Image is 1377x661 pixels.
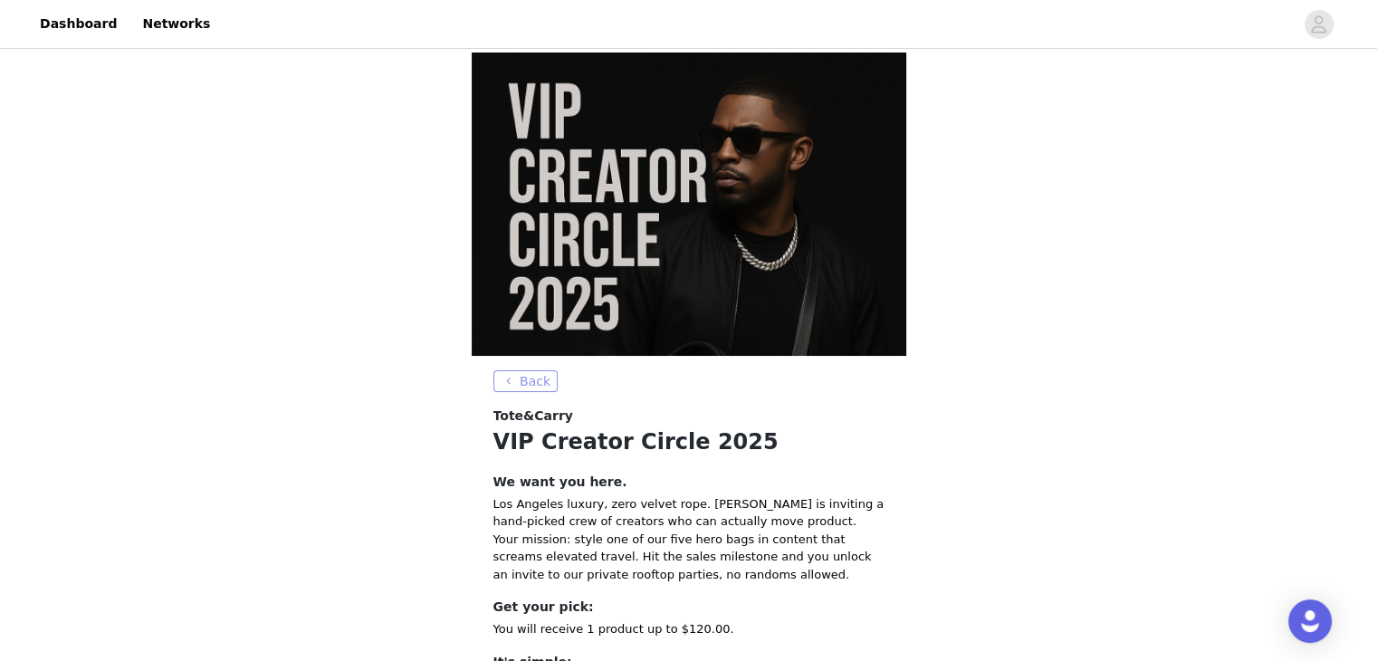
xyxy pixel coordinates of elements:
[29,4,128,44] a: Dashboard
[493,620,885,638] p: You will receive 1 product up to $120.00.
[493,370,559,392] button: Back
[131,4,221,44] a: Networks
[493,426,885,458] h1: VIP Creator Circle 2025
[493,473,885,492] h4: We want you here.
[493,598,885,617] h4: Get your pick:
[493,407,573,426] span: Tote&Carry
[1288,599,1332,643] div: Open Intercom Messenger
[472,53,906,356] img: campaign image
[493,495,885,584] p: Los Angeles luxury, zero velvet rope. [PERSON_NAME] is inviting a hand-picked crew of creators wh...
[1310,10,1327,39] div: avatar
